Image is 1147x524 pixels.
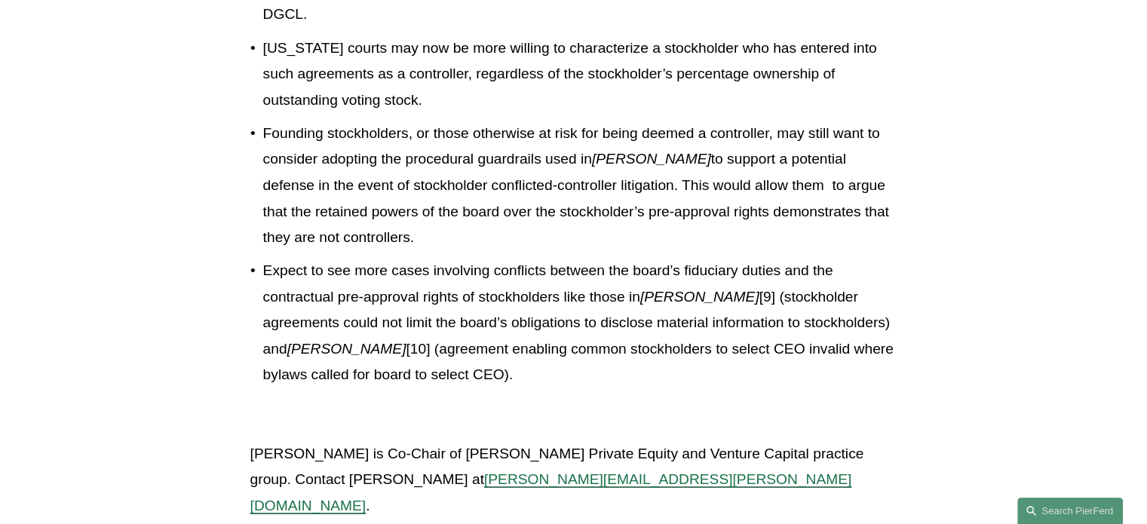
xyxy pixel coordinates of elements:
[640,289,759,305] em: [PERSON_NAME]
[287,341,406,357] em: [PERSON_NAME]
[263,35,897,114] p: [US_STATE] courts may now be more willing to characterize a stockholder who has entered into such...
[1017,498,1123,524] a: Search this site
[263,258,897,388] p: Expect to see more cases involving conflicts between the board’s fiduciary duties and the contrac...
[250,471,852,513] a: [PERSON_NAME][EMAIL_ADDRESS][PERSON_NAME][DOMAIN_NAME]
[250,441,897,519] p: [PERSON_NAME] is Co-Chair of [PERSON_NAME] Private Equity and Venture Capital practice group. Con...
[592,151,711,167] em: [PERSON_NAME]
[263,121,897,251] p: Founding stockholders, or those otherwise at risk for being deemed a controller, may still want t...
